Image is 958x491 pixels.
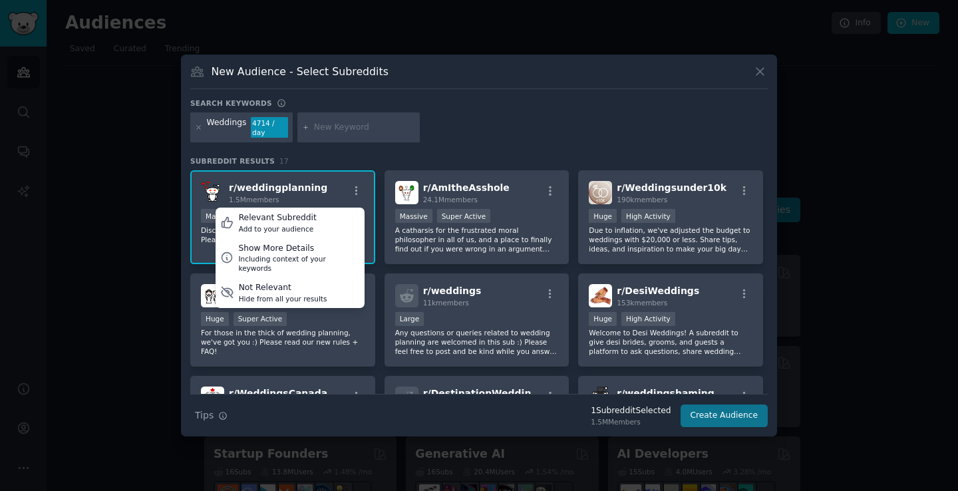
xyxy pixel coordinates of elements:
span: r/ weddingshaming [617,388,714,399]
span: 153k members [617,299,667,307]
h3: New Audience - Select Subreddits [212,65,389,79]
img: DesiWeddings [589,284,612,307]
div: Not Relevant [239,282,327,294]
div: Super Active [437,209,491,223]
span: 11k members [423,299,469,307]
span: r/ weddings [423,285,482,296]
span: r/ Weddingsunder10k [617,182,726,193]
p: Due to inflation, we've adjusted the budget to weddings with $20,000 or less. Share tips, ideas, ... [589,226,752,253]
input: New Keyword [314,122,415,134]
img: AmItheAsshole [395,181,418,204]
img: wedding [201,284,224,307]
img: WeddingsCanada [201,387,224,410]
span: 190k members [617,196,667,204]
div: Huge [201,312,229,326]
div: 1 Subreddit Selected [591,405,671,417]
div: Huge [589,209,617,223]
div: Show More Details [238,243,359,255]
div: Super Active [234,312,287,326]
div: High Activity [621,209,675,223]
p: A catharsis for the frustrated moral philosopher in all of us, and a place to finally find out if... [395,226,559,253]
div: High Activity [621,312,675,326]
img: weddingplanning [201,181,224,204]
div: Relevant Subreddit [239,212,317,224]
span: 1.5M members [229,196,279,204]
p: For those in the thick of wedding planning, we've got you :) Please read our new rules + FAQ! [201,328,365,356]
div: Including context of your keywords [238,254,359,273]
img: weddingshaming [589,387,612,410]
span: Tips [195,409,214,422]
div: 1.5M Members [591,417,671,426]
div: Hide from all your results [239,294,327,303]
div: Large [395,312,424,326]
span: 24.1M members [423,196,478,204]
div: Huge [589,312,617,326]
span: r/ DestinationWeddings [423,388,544,399]
div: 4714 / day [251,117,288,138]
div: Massive [201,209,238,223]
div: Add to your audience [239,224,317,234]
span: r/ weddingplanning [229,182,327,193]
img: Weddingsunder10k [589,181,612,204]
button: Tips [190,404,232,427]
span: 17 [279,157,289,165]
p: Discuss your personal wedding planning here! Please be sure to check out our rules. [201,226,365,244]
span: r/ WeddingsCanada [229,388,327,399]
span: Subreddit Results [190,156,275,166]
h3: Search keywords [190,98,272,108]
span: r/ AmItheAsshole [423,182,510,193]
span: r/ DesiWeddings [617,285,699,296]
div: Massive [395,209,432,223]
p: Welcome to Desi Weddings! A subreddit to give desi brides, grooms, and guests a platform to ask q... [589,328,752,356]
div: Weddings [207,117,247,138]
button: Create Audience [681,405,768,427]
p: Any questions or queries related to wedding planning are welcomed in this sub :) Please feel free... [395,328,559,356]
